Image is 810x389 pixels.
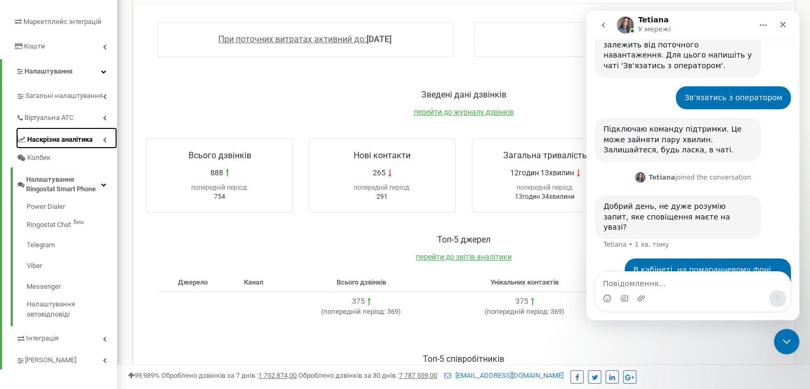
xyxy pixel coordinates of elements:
[323,307,386,315] span: попередній період:
[421,90,506,100] span: Зведені дані дзвінків
[27,153,51,163] span: Колбек
[9,107,204,160] div: Ringostat каже…
[47,254,196,359] div: В кабінеті, на помаранчевому фоні сповіщення - Number insertion and callback widget were suspende...
[16,326,117,348] a: Інтеграція
[26,334,59,344] span: Інтеграція
[437,234,490,245] span: Toп-5 джерел
[337,278,386,286] span: Всього дзвінків
[373,167,386,178] span: 265
[2,59,117,84] a: Налаштування
[48,161,59,172] img: Profile image for Tetiana
[24,42,45,50] span: Кошти
[191,184,248,191] span: попередній період:
[586,11,799,320] iframe: Intercom live chat
[503,150,587,160] span: Загальна тривалість
[487,307,549,315] span: попередній період:
[354,150,411,160] span: Нові контакти
[321,307,401,315] span: ( 369 )
[51,283,59,292] button: Завантажити вкладений файл
[423,354,504,364] span: Toп-5 співробітників
[399,371,437,379] u: 7 787 559,00
[218,34,366,44] span: При поточних витратах активний до:
[27,135,93,145] span: Наскрізна аналітика
[16,149,117,167] a: Колбек
[515,193,575,200] span: 13годин 34хвилини
[38,248,204,365] div: В кабінеті, на помаранчевому фоні сповіщення - Number insertion and callback widget were suspende...
[98,82,196,93] div: Зв'язатись з оператором
[485,307,564,315] span: ( 369 )
[34,283,42,292] button: вибір GIF-файлів
[25,355,76,366] span: [PERSON_NAME]
[354,184,411,191] span: попередній період:
[416,253,512,261] a: перейти до звітів аналітики
[89,76,204,99] div: Зв'язатись з оператором
[27,202,117,215] a: Power Dialer
[16,84,117,106] a: Загальні налаштування
[16,167,117,199] a: Налаштування Ringostat Smart Phone
[161,371,297,379] span: Оброблено дзвінків за 7 днів :
[62,162,165,172] div: joined the conversation
[25,91,103,101] span: Загальні налаштування
[17,231,83,237] div: Tetiana • 1 хв. тому
[128,371,160,379] span: 99,989%
[9,248,204,378] div: Юлія каже…
[9,76,204,108] div: Юлія каже…
[27,297,117,319] a: Налаштування автовідповіді
[774,329,799,354] iframe: Intercom live chat
[26,175,101,194] span: Налаштування Ringostat Smart Phone
[9,184,204,248] div: Tetiana каже…
[62,163,89,171] b: Tetiana
[16,127,117,149] a: Наскрізна аналітика
[516,296,528,307] div: 375
[444,371,563,379] a: [EMAIL_ADDRESS][DOMAIN_NAME]
[27,235,117,256] a: Telegram
[16,348,117,370] a: [PERSON_NAME]
[298,371,437,379] span: Оброблено дзвінків за 30 днів :
[23,18,102,26] span: Маркетплейс інтеграцій
[9,107,175,151] div: Підключаю команду підтримки. Це може зайняти пару хвилин. Залишайтеся, будь ласка, в чаті.
[178,278,208,286] span: Джерело
[490,278,559,286] span: Унікальних контактів
[9,160,204,184] div: Tetiana каже…
[244,278,263,286] span: Канал
[214,193,225,200] span: 754
[27,277,117,297] a: Messenger
[517,184,574,191] span: попередній період:
[183,279,200,296] button: Надіслати повідомлення…
[210,167,223,178] span: 888
[510,167,574,178] span: 12годин 13хвилин
[352,296,365,307] div: 375
[414,108,514,116] a: перейти до журналу дзвінків
[9,261,204,279] textarea: Повідомлення...
[17,283,25,292] button: Вибір емодзі
[27,256,117,277] a: Viber
[24,113,73,123] span: Віртуальна АТС
[17,114,166,145] div: Підключаю команду підтримки. Це може зайняти пару хвилин. Залишайтеся, будь ласка, в чаті.
[9,184,175,229] div: Добрий день, не дуже розумію запит, яке сповіщення маєте на увазі?Tetiana • 1 хв. тому
[17,191,166,222] div: Добрий день, не дуже розумію запит, яке сповіщення маєте на увазі?
[189,150,251,160] span: Всього дзвінків
[24,67,72,75] span: Налаштування
[16,106,117,127] a: Віртуальна АТС
[377,193,388,200] span: 291
[218,34,391,44] a: При поточних витратах активний до:[DATE]
[27,215,117,236] a: Ringostat ChatBeta
[258,371,297,379] u: 1 752 874,00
